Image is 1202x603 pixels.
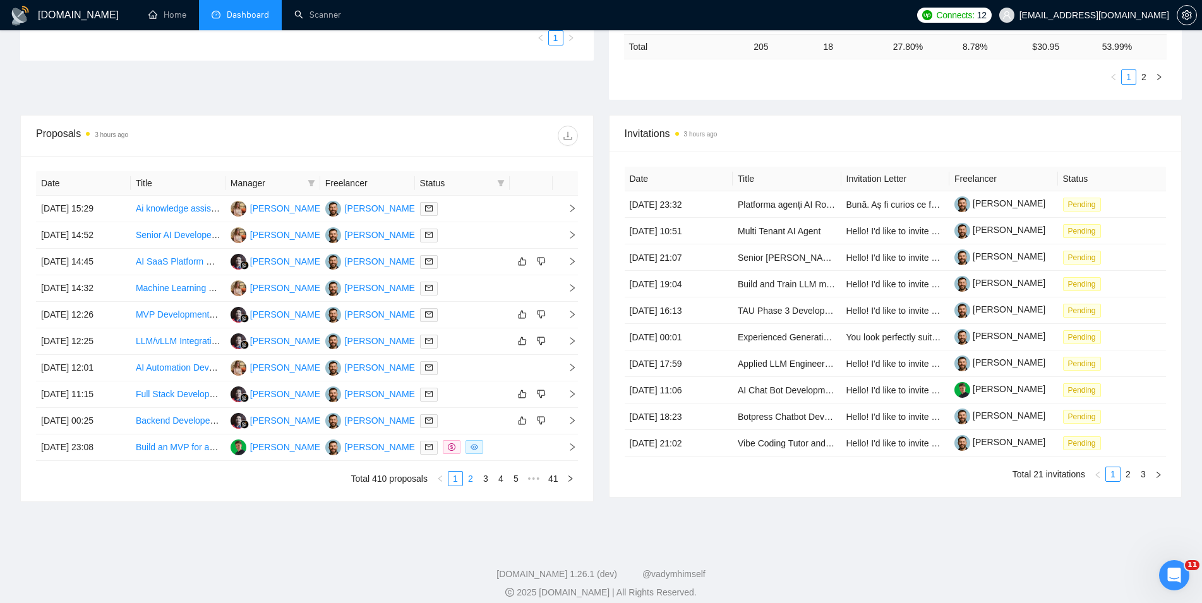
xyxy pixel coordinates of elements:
span: mail [425,311,433,318]
div: [PERSON_NAME] [250,307,323,321]
button: dislike [534,254,549,269]
a: AI SaaS Platform Development with Next.js, Supabase & AWS [136,256,381,266]
a: Full Stack Developer for AI Speech to Action Automation MVP (NDA Required) [136,389,442,399]
button: setting [1177,5,1197,25]
div: [PERSON_NAME] [250,281,323,295]
a: SS[PERSON_NAME] [231,256,323,266]
button: like [515,333,530,349]
span: right [567,475,574,482]
span: Pending [1063,383,1101,397]
img: SS [231,254,246,270]
a: Senior [PERSON_NAME] (5+ years experience) [738,253,927,263]
span: mail [425,231,433,239]
li: 1 [1121,69,1136,85]
td: AI Chat Bot Development for Online Traders [733,377,841,403]
img: SS [231,413,246,429]
a: SS[PERSON_NAME] [231,335,323,345]
a: AV[PERSON_NAME] [231,282,323,292]
a: Multi Tenant AI Agent [738,226,820,236]
a: MVP Development: AI-Powered Document Summary & Q&A Platform [136,309,407,319]
td: AI Automation Developer (Video Translation Workflow) [131,355,225,381]
a: Pending [1063,252,1106,262]
span: user [1002,11,1011,20]
td: [DATE] 21:07 [625,244,733,271]
span: Pending [1063,357,1101,371]
td: [DATE] 21:02 [625,430,733,457]
td: [DATE] 16:13 [625,297,733,324]
div: [PERSON_NAME] [345,254,418,268]
li: Next 5 Pages [524,471,544,486]
img: gigradar-bm.png [240,340,249,349]
img: c1-JWQDXWEy3CnA6sRtFzzU22paoDq5cZnWyBNc3HWqwvuW0qNnjm1CMP-YmbEEtPC [954,196,970,212]
a: SS[PERSON_NAME] [231,309,323,319]
td: MVP Development: AI-Powered Document Summary & Q&A Platform [131,302,225,328]
a: 1 [1122,70,1136,84]
img: c1-JWQDXWEy3CnA6sRtFzzU22paoDq5cZnWyBNc3HWqwvuW0qNnjm1CMP-YmbEEtPC [954,276,970,292]
span: mail [425,390,433,398]
td: 27.80 % [888,34,958,59]
td: [DATE] 15:29 [36,196,131,222]
li: 1 [1105,467,1121,482]
span: ••• [524,471,544,486]
a: Senior AI Developer Needed for Productivity and Communication Feature [136,230,423,240]
img: VK [325,413,341,429]
a: Pending [1063,385,1106,395]
td: [DATE] 14:45 [36,249,131,275]
a: VK[PERSON_NAME] [325,229,418,239]
button: left [1106,69,1121,85]
img: MB [231,439,246,455]
td: [DATE] 23:32 [625,191,733,218]
a: Backend Developer Needed Implement CDN + BullMQ Queue System for High-Traffic Gaming App and Website [136,415,575,426]
a: [PERSON_NAME] [954,384,1045,394]
a: [PERSON_NAME] [954,225,1045,235]
span: mail [425,205,433,212]
span: right [558,363,577,372]
button: like [515,386,530,402]
td: [DATE] 19:04 [625,271,733,297]
a: 2 [1121,467,1135,481]
a: Pending [1063,278,1106,289]
span: filter [305,174,318,193]
td: [DATE] 11:06 [625,377,733,403]
button: dislike [534,333,549,349]
img: AV [231,280,246,296]
td: Platforma agenți AI România [733,191,841,218]
button: dislike [534,307,549,322]
span: Dashboard [227,9,269,20]
td: Build and Train LLM model for based on text data [733,271,841,297]
li: Next Page [563,30,579,45]
div: [PERSON_NAME] [250,414,323,427]
span: right [1155,471,1162,479]
a: 1 [448,472,462,486]
a: Botpress Chatbot Developer [738,412,849,422]
td: [DATE] 12:01 [36,355,131,381]
th: Manager [225,171,320,196]
td: Ai knowledge assistant for internal company documents [131,196,225,222]
a: [PERSON_NAME] [954,357,1045,367]
td: [DATE] 12:25 [36,328,131,355]
li: 2 [1121,467,1136,482]
time: 3 hours ago [95,131,128,138]
img: VK [325,227,341,243]
span: mail [425,284,433,292]
div: [PERSON_NAME] [345,414,418,427]
img: AV [231,360,246,376]
a: Pending [1063,199,1106,209]
span: left [1110,73,1117,81]
td: Applied LLM Engineer (Prompt Specialist) [733,350,841,377]
a: 2 [464,472,478,486]
span: Status [420,176,492,190]
a: [PERSON_NAME] [954,304,1045,314]
span: right [558,310,577,319]
li: 1 [448,471,463,486]
li: 2 [1136,69,1151,85]
span: like [518,389,527,399]
li: Next Page [563,471,578,486]
span: Pending [1063,277,1101,291]
td: [DATE] 18:23 [625,403,733,430]
td: Botpress Chatbot Developer [733,403,841,430]
li: 4 [493,471,508,486]
a: SS[PERSON_NAME] [231,388,323,398]
span: Pending [1063,304,1101,318]
div: Proposals [36,126,307,146]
